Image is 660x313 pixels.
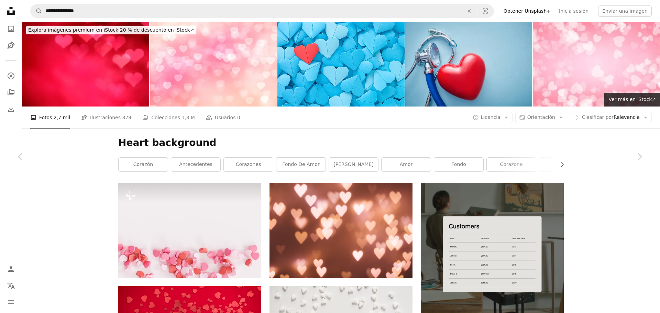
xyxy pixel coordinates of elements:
[4,69,18,83] a: Explorar
[481,114,500,120] span: Licencia
[181,114,195,121] span: 1,3 M
[269,183,412,278] img: Luz bokeh de corazón
[237,114,240,121] span: 0
[81,107,131,128] a: Ilustraciones 379
[434,158,483,171] a: fondo
[4,102,18,116] a: Historial de descargas
[598,5,652,16] button: Enviar una imagen
[487,158,536,171] a: corazone
[4,86,18,99] a: Colecciones
[4,262,18,276] a: Iniciar sesión / Registrarse
[499,5,555,16] a: Obtener Unsplash+
[118,137,564,149] h1: Heart background
[469,112,513,123] button: Licencia
[122,114,131,121] span: 379
[619,124,660,190] a: Siguiente
[582,114,614,120] span: Clasificar por
[30,4,494,18] form: Encuentra imágenes en todo el sitio
[527,114,555,120] span: Orientación
[28,27,120,33] span: Explora imágenes premium en iStock |
[382,158,431,171] a: amor
[4,279,18,292] button: Idioma
[4,38,18,52] a: Ilustraciones
[556,158,564,171] button: desplazar lista a la derecha
[224,158,273,171] a: corazones
[276,158,326,171] a: Fondo de amor
[142,107,195,128] a: Colecciones 1,3 M
[119,158,168,171] a: corazón
[171,158,220,171] a: antecedentes
[405,22,532,107] img: Corazón y estetoscopio
[4,295,18,309] button: Menú
[118,227,261,233] a: Corazones rosados y rojos sobre fondo blanco
[462,4,477,18] button: Borrar
[150,22,277,107] img: Corazón fondo bokeh
[477,4,494,18] button: Búsqueda visual
[604,93,660,107] a: Ver más en iStock↗
[515,112,567,123] button: Orientación
[582,114,640,121] span: Relevancia
[26,26,196,34] div: 20 % de descuento en iStock ↗
[22,22,149,107] img: Corazones de color rosa brillante
[533,22,660,107] img: Ilustración de fondo rojo, día de San Valentín del corazón
[277,22,405,107] img: Papel rojo corazón
[570,112,652,123] button: Clasificar porRelevancia
[269,227,412,233] a: Luz bokeh de corazón
[31,4,42,18] button: Buscar en Unsplash
[329,158,378,171] a: [PERSON_NAME]
[206,107,240,128] a: Usuarios 0
[4,22,18,36] a: Fotos
[118,183,261,278] img: Corazones rosados y rojos sobre fondo blanco
[608,97,656,102] span: Ver más en iStock ↗
[539,158,588,171] a: amar
[22,22,200,38] a: Explora imágenes premium en iStock|20 % de descuento en iStock↗
[555,5,593,16] a: Inicia sesión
